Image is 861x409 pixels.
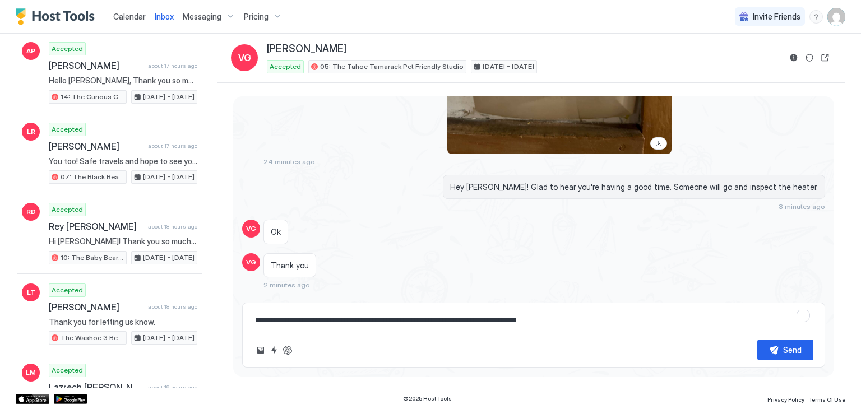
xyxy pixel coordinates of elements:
[254,343,267,357] button: Upload image
[54,394,87,404] a: Google Play Store
[52,285,83,295] span: Accepted
[61,253,124,263] span: 10: The Baby Bear Pet Friendly Studio
[450,182,818,192] span: Hey [PERSON_NAME]! Glad to hear you're having a good time. Someone will go and inspect the heater.
[155,11,174,22] a: Inbox
[61,92,124,102] span: 14: The Curious Cub Pet Friendly Studio
[818,51,832,64] button: Open reservation
[483,62,534,72] span: [DATE] - [DATE]
[753,12,800,22] span: Invite Friends
[263,281,310,289] span: 2 minutes ago
[16,8,100,25] a: Host Tools Logo
[16,394,49,404] a: App Store
[650,137,667,150] a: Download
[238,51,251,64] span: VG
[263,157,315,166] span: 24 minutes ago
[113,11,146,22] a: Calendar
[61,333,124,343] span: The Washoe 3 Bedroom Family Unit
[49,60,143,71] span: [PERSON_NAME]
[148,223,197,230] span: about 18 hours ago
[281,343,294,357] button: ChatGPT Auto Reply
[143,253,195,263] span: [DATE] - [DATE]
[246,257,256,267] span: VG
[148,384,197,391] span: about 19 hours ago
[61,172,124,182] span: 07: The Black Bear King Studio
[267,343,281,357] button: Quick reply
[26,207,36,217] span: RD
[244,12,269,22] span: Pricing
[148,303,197,310] span: about 18 hours ago
[49,76,197,86] span: Hello [PERSON_NAME], Thank you so much for your booking! We'll send the check-in instructions [DA...
[271,227,281,237] span: Ok
[52,204,83,215] span: Accepted
[143,92,195,102] span: [DATE] - [DATE]
[767,396,804,403] span: Privacy Policy
[27,287,35,298] span: LT
[49,156,197,166] span: You too! Safe travels and hope to see you soon again!
[757,340,813,360] button: Send
[27,127,35,137] span: LR
[809,396,845,403] span: Terms Of Use
[143,333,195,343] span: [DATE] - [DATE]
[49,236,197,247] span: Hi [PERSON_NAME]! Thank you so much for staying with us. We hope you've enjoyed your stay. Safe t...
[767,393,804,405] a: Privacy Policy
[26,46,35,56] span: AP
[246,224,256,234] span: VG
[52,124,83,134] span: Accepted
[49,141,143,152] span: [PERSON_NAME]
[827,8,845,26] div: User profile
[779,202,825,211] span: 3 minutes ago
[113,12,146,21] span: Calendar
[183,12,221,22] span: Messaging
[49,382,143,393] span: Lazrech [PERSON_NAME]
[254,310,813,331] textarea: To enrich screen reader interactions, please activate Accessibility in Grammarly extension settings
[271,261,309,271] span: Thank you
[787,51,800,64] button: Reservation information
[148,62,197,69] span: about 17 hours ago
[49,317,197,327] span: Thank you for letting us know.
[143,172,195,182] span: [DATE] - [DATE]
[809,393,845,405] a: Terms Of Use
[403,395,452,402] span: © 2025 Host Tools
[26,368,36,378] span: LM
[49,301,143,313] span: [PERSON_NAME]
[320,62,464,72] span: 05: The Tahoe Tamarack Pet Friendly Studio
[52,44,83,54] span: Accepted
[155,12,174,21] span: Inbox
[803,51,816,64] button: Sync reservation
[270,62,301,72] span: Accepted
[783,344,802,356] div: Send
[267,43,346,55] span: [PERSON_NAME]
[809,10,823,24] div: menu
[148,142,197,150] span: about 17 hours ago
[49,221,143,232] span: Rey [PERSON_NAME]
[52,365,83,375] span: Accepted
